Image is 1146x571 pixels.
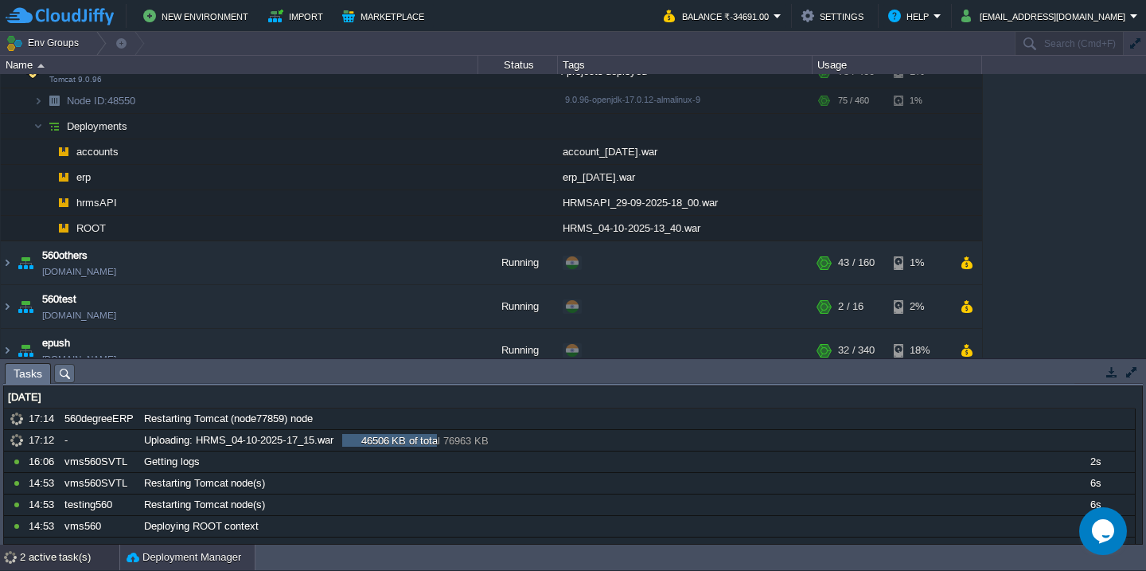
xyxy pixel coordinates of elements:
img: AMDAwAAAACH5BAEAAAAALAAAAAABAAEAAAICRAEAOw== [14,329,37,372]
a: erp [75,170,93,184]
div: 14:53 [29,495,59,515]
img: AMDAwAAAACH5BAEAAAAALAAAAAABAAEAAAICRAEAOw== [53,216,75,241]
div: 14:53 [29,516,59,537]
img: AMDAwAAAACH5BAEAAAAALAAAAAABAAEAAAICRAEAOw== [37,64,45,68]
span: Uploading: HRMS_04-10-2025-17_15.war [144,433,333,448]
a: [DOMAIN_NAME] [42,351,116,367]
div: vms560 [60,516,138,537]
button: [EMAIL_ADDRESS][DOMAIN_NAME] [961,6,1130,25]
div: HRMSAPI_29-09-2025-18_00.war [558,190,813,215]
div: [DATE] [4,387,1135,408]
div: testing560 [60,495,138,515]
span: accounts [75,145,121,158]
span: 9.0.96-openjdk-17.0.12-almalinux-9 [565,95,700,104]
div: Running [478,285,558,328]
span: Restarting Tomcat node(s) [144,476,265,491]
a: Node ID:48550 [65,94,138,108]
span: Restarting Tomcat node(s) [144,498,265,512]
div: Tags [559,56,812,74]
img: AMDAwAAAACH5BAEAAAAALAAAAAABAAEAAAICRAEAOw== [43,190,53,215]
img: AMDAwAAAACH5BAEAAAAALAAAAAABAAEAAAICRAEAOw== [43,216,53,241]
span: Restarting MariaDB node(s) [144,541,271,555]
div: 2s [1056,452,1134,472]
div: 18% [894,329,945,372]
a: 560others [42,248,88,264]
button: New Environment [143,6,253,25]
div: 17:14 [29,409,59,429]
button: Settings [801,6,868,25]
div: 32 / 340 [838,329,875,372]
span: hrmsAPI [75,196,119,209]
div: Status [479,56,557,74]
button: Marketplace [342,6,429,25]
img: AMDAwAAAACH5BAEAAAAALAAAAAABAAEAAAICRAEAOw== [14,285,37,328]
div: 46506 KB of total 76963 KB [346,434,504,452]
div: 6s [1056,473,1134,494]
a: Deployments [65,119,130,133]
img: AMDAwAAAACH5BAEAAAAALAAAAAABAAEAAAICRAEAOw== [1,329,14,372]
div: account_[DATE].war [558,139,813,164]
button: Balance ₹-34691.00 [664,6,774,25]
div: Name [2,56,477,74]
a: [DOMAIN_NAME] [42,264,116,280]
span: 48550 [65,94,138,108]
div: 6s [1056,495,1134,515]
img: AMDAwAAAACH5BAEAAAAALAAAAAABAAEAAAICRAEAOw== [53,190,75,215]
div: 43 / 160 [838,241,875,284]
img: AMDAwAAAACH5BAEAAAAALAAAAAABAAEAAAICRAEAOw== [53,165,75,190]
div: 2 active task(s) [20,545,119,570]
img: AMDAwAAAACH5BAEAAAAALAAAAAABAAEAAAICRAEAOw== [43,114,65,139]
span: Getting logs [144,455,200,469]
img: AMDAwAAAACH5BAEAAAAALAAAAAABAAEAAAICRAEAOw== [43,139,53,164]
div: 16:06 [29,452,59,472]
div: HRMS_04-10-2025-13_40.war [558,216,813,241]
div: 14:53 [29,473,59,494]
img: CloudJiffy [6,6,114,26]
img: AMDAwAAAACH5BAEAAAAALAAAAAABAAEAAAICRAEAOw== [43,165,53,190]
div: erp_[DATE].war [558,165,813,190]
div: vms560SVTL [60,473,138,494]
div: 560degreeERP [60,409,138,429]
div: 75 / 460 [838,88,869,113]
img: AMDAwAAAACH5BAEAAAAALAAAAAABAAEAAAICRAEAOw== [33,88,43,113]
div: Usage [813,56,981,74]
img: AMDAwAAAACH5BAEAAAAALAAAAAABAAEAAAICRAEAOw== [1,285,14,328]
div: 2 / 16 [838,285,863,328]
button: Deployment Manager [127,549,241,565]
div: - [60,430,138,451]
div: sql560svtDB [60,538,138,558]
a: [DOMAIN_NAME] [42,307,116,323]
span: Restarting Tomcat (node77859) node [144,412,313,426]
button: Env Groups [6,32,84,54]
span: Deploying ROOT context [144,519,259,534]
img: AMDAwAAAACH5BAEAAAAALAAAAAABAAEAAAICRAEAOw== [33,114,43,139]
a: 560test [42,291,76,307]
div: 31s [1056,516,1134,537]
div: 1% [894,88,945,113]
img: AMDAwAAAACH5BAEAAAAALAAAAAABAAEAAAICRAEAOw== [1,241,14,284]
span: Tasks [14,364,42,384]
button: Help [888,6,934,25]
img: AMDAwAAAACH5BAEAAAAALAAAAAABAAEAAAICRAEAOw== [14,241,37,284]
span: Node ID: [67,95,107,107]
button: Import [268,6,328,25]
div: 14:53 [29,538,59,558]
a: epush [42,335,70,351]
iframe: chat widget [1079,507,1130,555]
div: 6s [1056,538,1134,558]
a: ROOT [75,221,108,235]
span: Tomcat 9.0.96 [49,75,102,84]
div: Running [478,329,558,372]
div: 17:12 [29,430,59,451]
div: 2% [894,285,945,328]
img: AMDAwAAAACH5BAEAAAAALAAAAAABAAEAAAICRAEAOw== [53,139,75,164]
div: vms560SVTL [60,452,138,472]
img: AMDAwAAAACH5BAEAAAAALAAAAAABAAEAAAICRAEAOw== [43,88,65,113]
div: 1% [894,241,945,284]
